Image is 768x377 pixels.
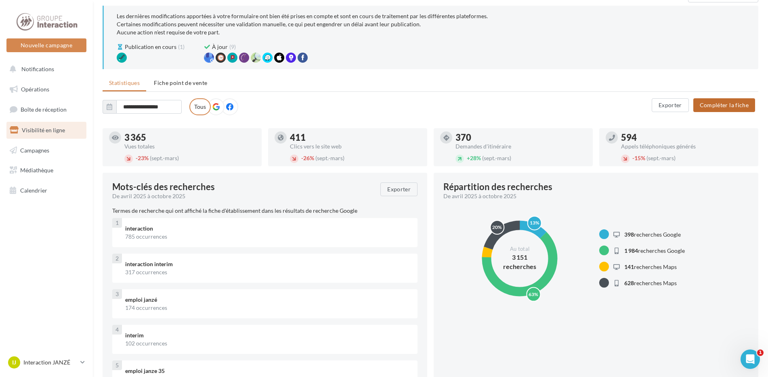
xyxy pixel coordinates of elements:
[125,225,411,233] div: interaction
[290,144,421,149] div: Clics vers le site web
[5,142,88,159] a: Campagnes
[467,155,470,161] span: +
[301,155,314,161] span: 26%
[21,66,54,72] span: Notifications
[380,182,418,196] button: Exporter
[5,101,88,118] a: Boîte de réception
[467,155,481,161] span: 28%
[125,367,411,375] div: emploi janze 35
[693,98,755,112] button: Compléter la fiche
[112,325,122,335] div: 4
[124,144,255,149] div: Vues totales
[178,43,185,51] span: (1)
[632,155,634,161] span: -
[189,98,211,115] label: Tous
[5,162,88,179] a: Médiathèque
[112,192,374,200] div: De avril 2025 à octobre 2025
[125,268,411,276] div: 317 occurrences
[21,86,49,93] span: Opérations
[621,144,752,149] div: Appels téléphoniques générés
[621,133,752,142] div: 594
[5,122,88,139] a: Visibilité en ligne
[757,349,764,356] span: 1
[150,155,179,161] span: (sept.-mars)
[443,182,552,191] div: Répartition des recherches
[741,349,760,369] iframe: Intercom live chat
[290,133,421,142] div: 411
[5,81,88,98] a: Opérations
[455,133,586,142] div: 370
[112,218,122,228] div: 1
[652,98,689,112] button: Exporter
[112,182,215,191] span: Mots-clés des recherches
[6,355,86,370] a: IJ Interaction JANZÉ
[124,133,255,142] div: 3 365
[154,79,207,86] span: Fiche point de vente
[624,231,681,238] span: recherches Google
[646,155,676,161] span: (sept.-mars)
[20,187,47,194] span: Calendrier
[125,43,176,51] span: Publication en cours
[212,43,228,51] span: À jour
[112,360,122,370] div: 5
[125,296,411,304] div: emploi janzé
[624,263,634,270] span: 141
[624,247,685,254] span: recherches Google
[632,155,645,161] span: 15%
[624,263,677,270] span: recherches Maps
[229,43,236,51] span: (9)
[112,207,418,215] p: Termes de recherche qui ont affiché la fiche d'établissement dans les résultats de recherche Google
[301,155,303,161] span: -
[6,38,86,52] button: Nouvelle campagne
[624,247,638,254] span: 1 984
[624,280,634,286] span: 628
[125,260,411,268] div: interaction interim
[20,146,49,153] span: Campagnes
[125,304,411,312] div: 174 occurrences
[125,233,411,241] div: 785 occurrences
[624,231,634,238] span: 398
[455,144,586,149] div: Demandes d'itinéraire
[20,167,53,174] span: Médiathèque
[690,101,758,108] a: Compléter la fiche
[112,289,122,299] div: 3
[5,182,88,199] a: Calendrier
[125,331,411,339] div: interim
[22,127,65,133] span: Visibilité en ligne
[12,358,16,366] span: IJ
[23,358,77,366] p: Interaction JANZÉ
[482,155,511,161] span: (sept.-mars)
[315,155,344,161] span: (sept.-mars)
[624,280,677,286] span: recherches Maps
[117,12,745,36] div: Les dernières modifications apportées à votre formulaire ont bien été prises en compte et sont en...
[136,155,149,161] span: 23%
[112,254,122,263] div: 2
[5,61,85,78] button: Notifications
[125,339,411,347] div: 102 occurrences
[21,106,67,113] span: Boîte de réception
[443,192,742,200] div: De avril 2025 à octobre 2025
[136,155,138,161] span: -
